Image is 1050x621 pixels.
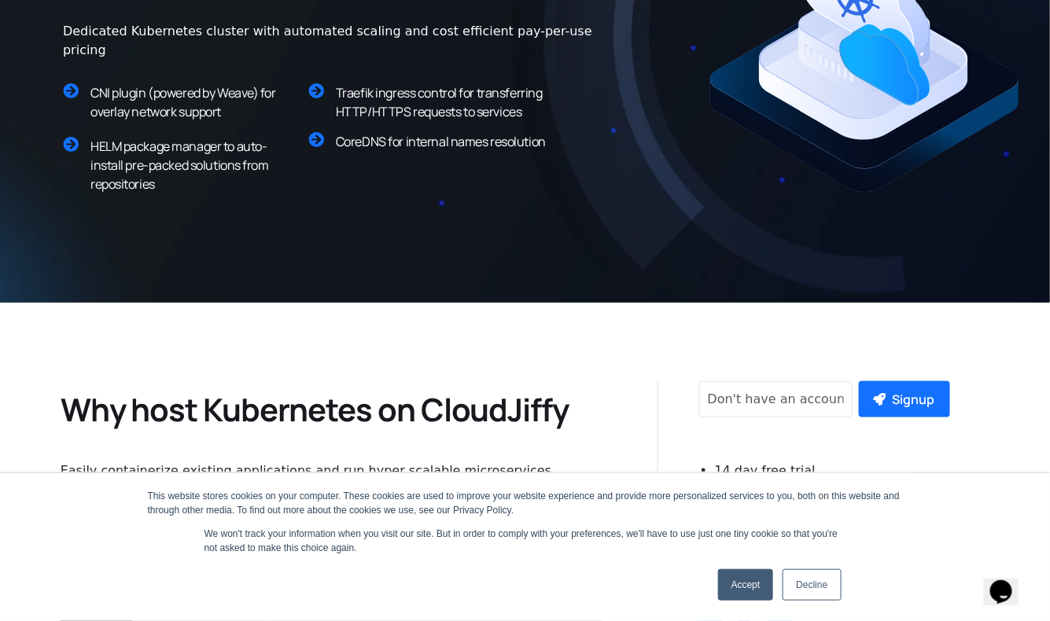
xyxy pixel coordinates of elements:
[204,527,846,555] p: We won't track your information when you visit our site. But in order to comply with your prefere...
[90,84,276,120] span: CNI plugin (powered by Weave) for overlay network support
[699,381,853,417] input: Don't have an account yet?
[90,138,269,193] span: HELM package manager to auto-install pre-packed solutions from repositories
[61,389,602,430] h2: Why host Kubernetes on CloudJiffy
[859,381,950,417] button: Signup
[63,22,605,60] div: Dedicated Kubernetes cluster with automated scaling and cost efficient pay-per-use pricing
[984,558,1034,605] iframe: chat widget
[336,133,546,150] span: CoreDNS for internal names resolution
[718,569,774,601] a: Accept
[148,489,903,517] div: This website stores cookies on your computer. These cookies are used to improve your website expe...
[61,461,602,575] div: Easily containerize existing applications and run hyper scalable microservices keeping them resil...
[336,84,543,120] span: Traefik ingress control for transferring HTTP/HTTPS requests to services
[715,461,967,480] li: 14 day free trial
[783,569,841,601] a: Decline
